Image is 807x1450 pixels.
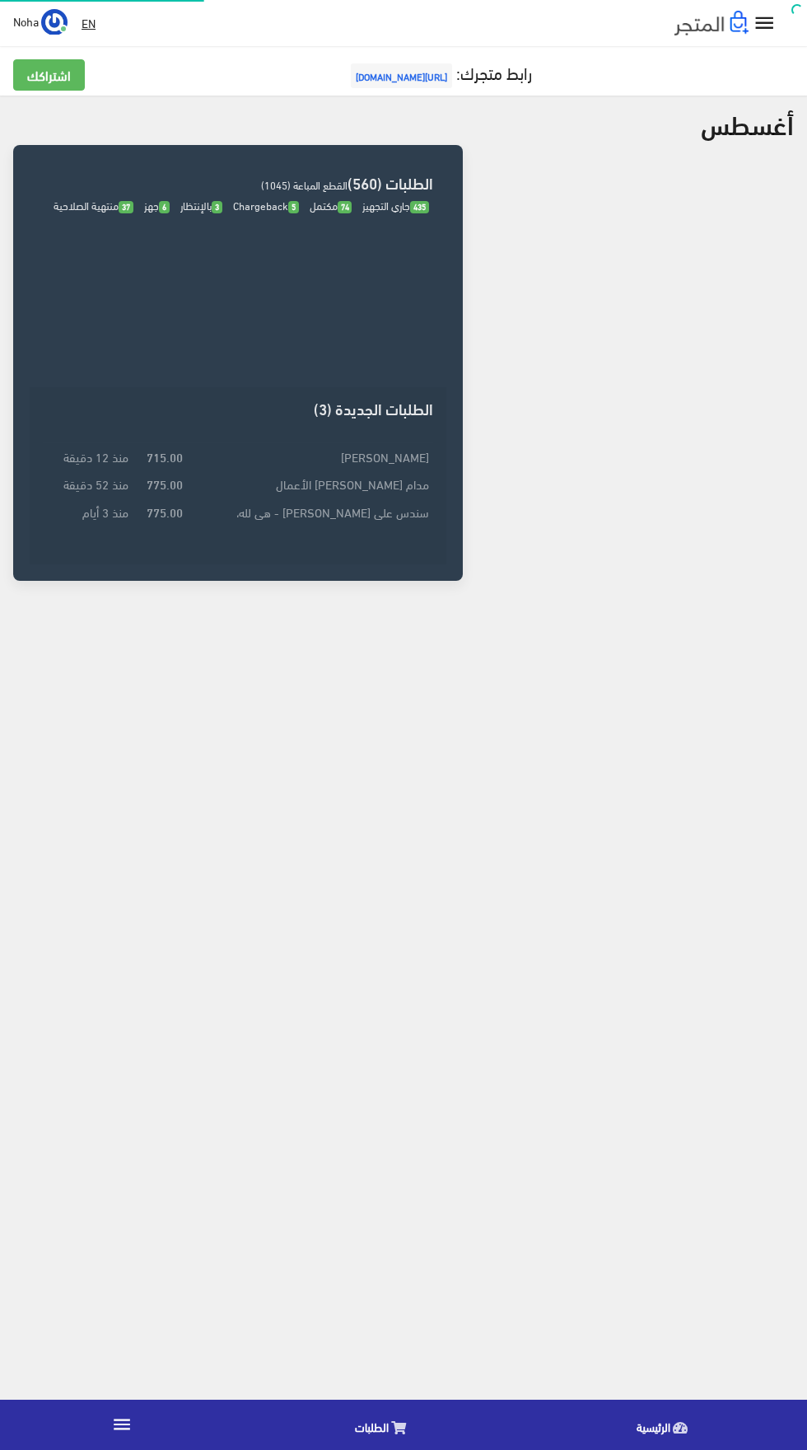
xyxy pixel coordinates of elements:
[54,195,133,215] span: منتهية الصلاحية
[13,8,68,35] a: ... Noha
[187,443,433,470] td: [PERSON_NAME]
[753,12,777,35] i: 
[43,443,133,470] td: منذ 12 دقيقة
[362,195,429,215] span: جاري التجهيز
[119,201,133,213] span: 37
[310,195,352,215] span: مكتمل
[13,59,85,91] a: اشتراكك
[187,498,433,525] td: سندس على [PERSON_NAME] - هى لله،
[338,201,352,213] span: 74
[147,503,183,521] strong: 775.00
[347,57,532,87] a: رابط متجرك:[URL][DOMAIN_NAME]
[111,1414,133,1435] i: 
[212,201,222,213] span: 3
[147,475,183,493] strong: 775.00
[351,63,452,88] span: [URL][DOMAIN_NAME]
[637,1416,670,1437] span: الرئيسية
[159,201,170,213] span: 6
[244,1404,525,1446] a: الطلبات
[288,201,299,213] span: 5
[75,8,102,38] a: EN
[41,9,68,35] img: ...
[144,195,170,215] span: جهز
[13,11,39,31] span: Noha
[187,470,433,498] td: مدام [PERSON_NAME] الأعمال
[43,498,133,525] td: منذ 3 أيام
[180,195,222,215] span: بالإنتظار
[525,1404,807,1446] a: الرئيسية
[43,400,433,416] h3: الطلبات الجديدة (3)
[43,175,433,190] h3: الطلبات (560)
[674,11,749,35] img: .
[43,470,133,498] td: منذ 52 دقيقة
[233,195,299,215] span: Chargeback
[355,1416,389,1437] span: الطلبات
[261,175,348,194] span: القطع المباعة (1045)
[82,12,96,33] u: EN
[410,201,429,213] span: 435
[147,447,183,465] strong: 715.00
[701,109,794,138] h2: أغسطس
